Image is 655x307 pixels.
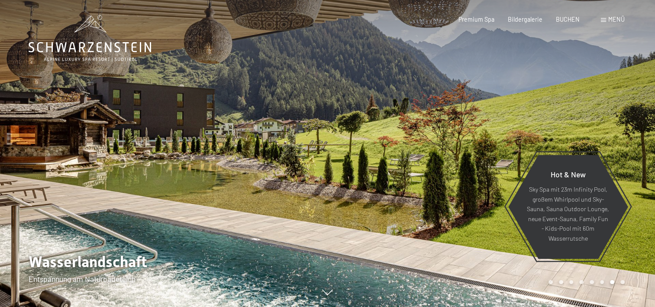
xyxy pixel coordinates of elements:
[608,16,625,23] span: Menü
[600,280,604,284] div: Carousel Page 6
[458,16,494,23] a: Premium Spa
[556,16,580,23] a: BUCHEN
[569,280,574,284] div: Carousel Page 3
[620,280,625,284] div: Carousel Page 8
[550,170,585,179] span: Hot & New
[549,280,553,284] div: Carousel Page 1
[508,16,542,23] a: Bildergalerie
[526,185,609,244] p: Sky Spa mit 23m Infinity Pool, großem Whirlpool und Sky-Sauna, Sauna Outdoor Lounge, neue Event-S...
[545,280,624,284] div: Carousel Pagination
[590,280,594,284] div: Carousel Page 5
[559,280,563,284] div: Carousel Page 2
[610,280,614,284] div: Carousel Page 7 (Current Slide)
[507,154,628,259] a: Hot & New Sky Spa mit 23m Infinity Pool, großem Whirlpool und Sky-Sauna, Sauna Outdoor Lounge, ne...
[579,280,584,284] div: Carousel Page 4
